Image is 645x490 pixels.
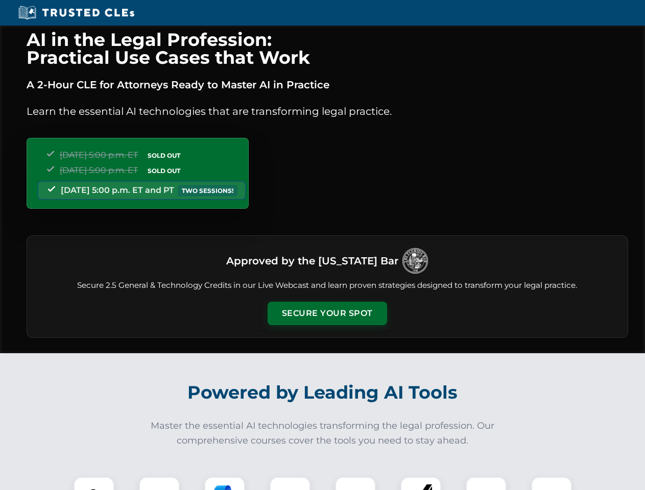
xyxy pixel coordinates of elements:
p: A 2-Hour CLE for Attorneys Ready to Master AI in Practice [27,77,628,93]
p: Master the essential AI technologies transforming the legal profession. Our comprehensive courses... [144,419,501,448]
img: Trusted CLEs [15,5,137,20]
h2: Powered by Leading AI Tools [40,375,606,410]
h3: Approved by the [US_STATE] Bar [226,252,398,270]
span: SOLD OUT [144,150,184,161]
span: [DATE] 5:00 p.m. ET [60,150,138,160]
p: Learn the essential AI technologies that are transforming legal practice. [27,103,628,119]
img: Logo [402,248,428,274]
button: Secure Your Spot [268,302,387,325]
h1: AI in the Legal Profession: Practical Use Cases that Work [27,31,628,66]
span: [DATE] 5:00 p.m. ET [60,165,138,175]
span: SOLD OUT [144,165,184,176]
p: Secure 2.5 General & Technology Credits in our Live Webcast and learn proven strategies designed ... [39,280,615,291]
